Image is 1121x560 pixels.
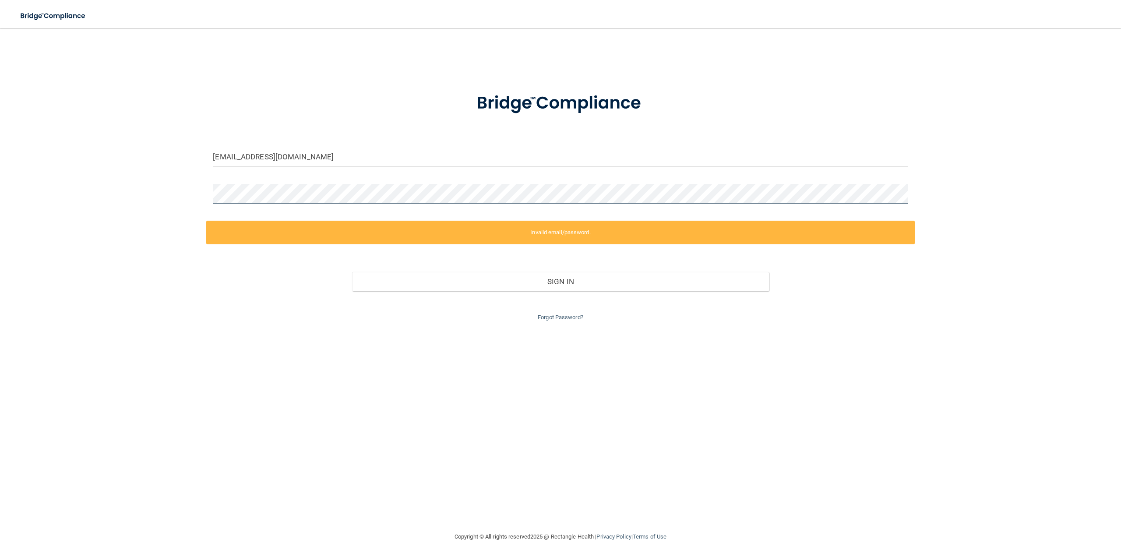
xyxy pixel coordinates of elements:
div: Copyright © All rights reserved 2025 @ Rectangle Health | | [401,523,720,551]
button: Sign In [352,272,769,291]
label: Invalid email/password. [206,221,914,244]
a: Terms of Use [633,533,666,540]
img: bridge_compliance_login_screen.278c3ca4.svg [458,81,663,126]
a: Privacy Policy [596,533,631,540]
iframe: Drift Widget Chat Controller [969,498,1110,533]
a: Forgot Password? [538,314,583,321]
input: Email [213,147,908,167]
img: bridge_compliance_login_screen.278c3ca4.svg [13,7,94,25]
